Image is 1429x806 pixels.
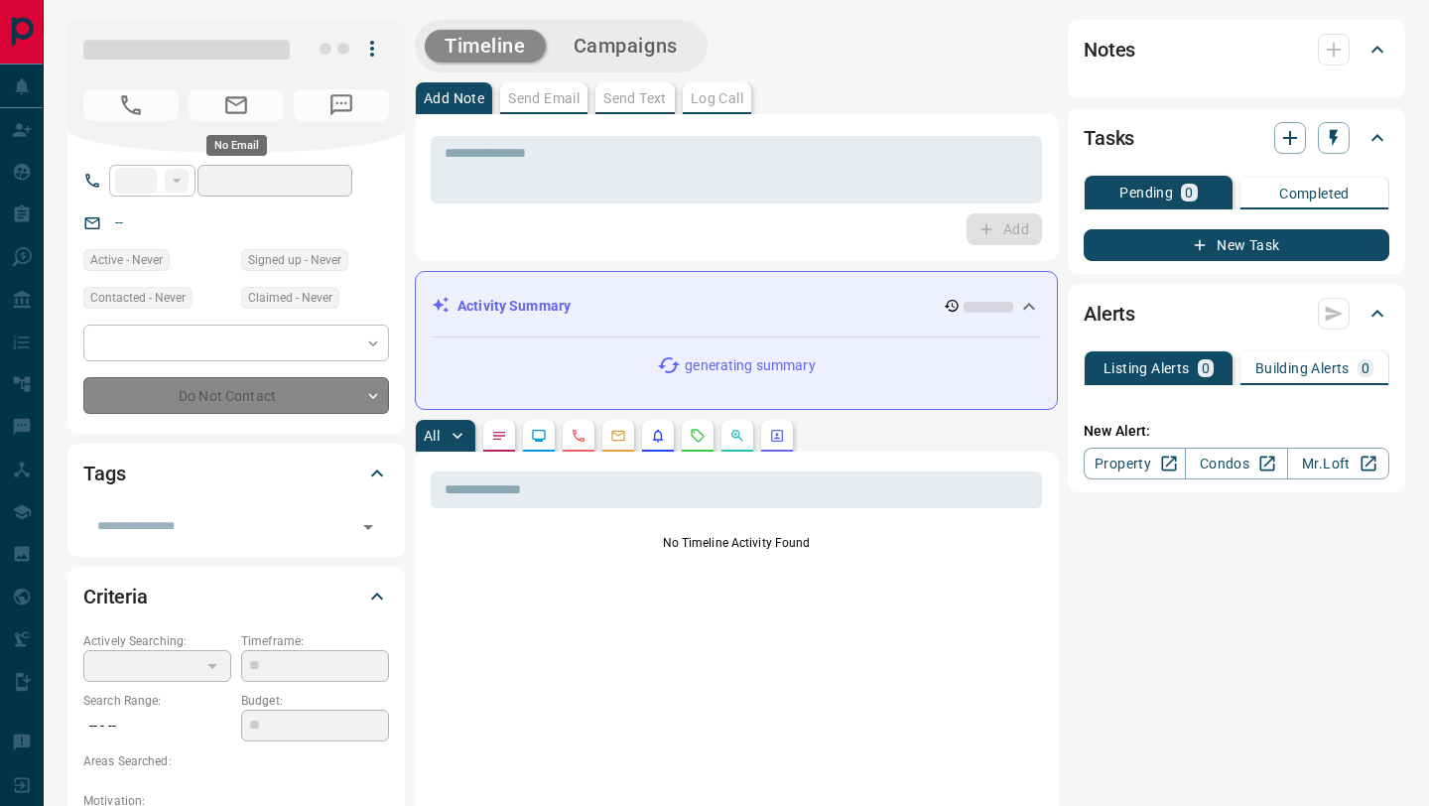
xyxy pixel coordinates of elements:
span: No Number [83,89,179,121]
span: No Email [189,89,284,121]
p: New Alert: [1084,421,1389,442]
div: Tasks [1084,114,1389,162]
a: Mr.Loft [1287,448,1389,479]
div: Notes [1084,26,1389,73]
a: Condos [1185,448,1287,479]
span: No Number [294,89,389,121]
button: Campaigns [554,30,698,63]
div: Do Not Contact [83,377,389,414]
p: Budget: [241,692,389,710]
button: Open [354,513,382,541]
svg: Requests [690,428,706,444]
h2: Tags [83,458,125,489]
p: -- - -- [83,710,231,742]
svg: Emails [610,428,626,444]
span: Claimed - Never [248,288,332,308]
div: Alerts [1084,290,1389,337]
h2: Alerts [1084,298,1135,330]
div: No Email [206,135,267,156]
p: 0 [1362,361,1369,375]
svg: Agent Actions [769,428,785,444]
span: Signed up - Never [248,250,341,270]
p: Search Range: [83,692,231,710]
svg: Calls [571,428,586,444]
p: Add Note [424,91,484,105]
svg: Lead Browsing Activity [531,428,547,444]
svg: Opportunities [729,428,745,444]
h2: Tasks [1084,122,1134,154]
p: No Timeline Activity Found [431,534,1042,552]
svg: Notes [491,428,507,444]
p: Activity Summary [457,296,571,317]
p: 0 [1202,361,1210,375]
p: Pending [1119,186,1173,200]
svg: Listing Alerts [650,428,666,444]
p: 0 [1185,186,1193,200]
p: Actively Searching: [83,632,231,650]
h2: Criteria [83,581,148,612]
p: Areas Searched: [83,752,389,770]
p: Building Alerts [1255,361,1350,375]
div: Criteria [83,573,389,620]
span: Contacted - Never [90,288,186,308]
p: Completed [1279,187,1350,201]
a: Property [1084,448,1186,479]
button: New Task [1084,229,1389,261]
p: generating summary [685,355,815,376]
div: Activity Summary [432,288,1041,325]
a: -- [115,214,123,230]
div: Tags [83,450,389,497]
p: All [424,429,440,443]
h2: Notes [1084,34,1135,66]
p: Timeframe: [241,632,389,650]
p: Listing Alerts [1104,361,1190,375]
button: Timeline [425,30,546,63]
span: Active - Never [90,250,163,270]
